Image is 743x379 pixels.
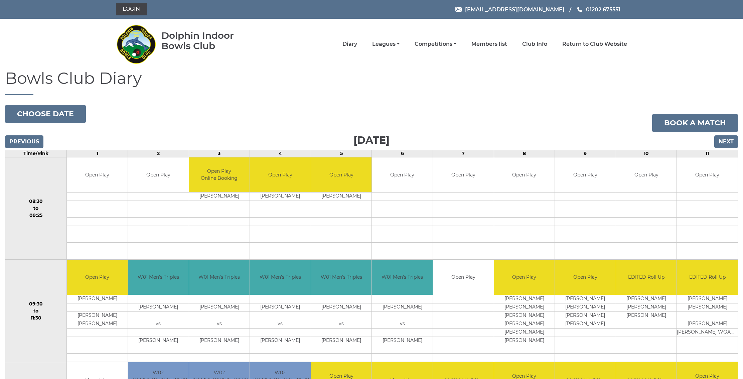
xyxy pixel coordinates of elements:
[616,150,677,157] td: 10
[128,260,189,295] td: W01 Men's Triples
[465,6,565,12] span: [EMAIL_ADDRESS][DOMAIN_NAME]
[5,105,86,123] button: Choose date
[311,260,372,295] td: W01 Men's Triples
[250,260,311,295] td: W01 Men's Triples
[616,303,677,311] td: [PERSON_NAME]
[372,320,433,328] td: vs
[677,320,738,328] td: [PERSON_NAME]
[161,30,255,51] div: Dolphin Indoor Bowls Club
[415,40,456,48] a: Competitions
[342,40,357,48] a: Diary
[494,320,555,328] td: [PERSON_NAME]
[67,157,128,193] td: Open Play
[714,135,738,148] input: Next
[128,157,189,193] td: Open Play
[616,260,677,295] td: EDITED Roll Up
[128,320,189,328] td: vs
[494,150,555,157] td: 8
[67,320,128,328] td: [PERSON_NAME]
[250,157,311,193] td: Open Play
[555,303,616,311] td: [PERSON_NAME]
[128,303,189,311] td: [PERSON_NAME]
[189,337,250,345] td: [PERSON_NAME]
[372,337,433,345] td: [PERSON_NAME]
[577,7,582,12] img: Phone us
[311,157,372,193] td: Open Play
[494,157,555,193] td: Open Play
[652,114,738,132] a: Book a match
[67,260,128,295] td: Open Play
[250,193,311,201] td: [PERSON_NAME]
[67,311,128,320] td: [PERSON_NAME]
[311,320,372,328] td: vs
[372,157,433,193] td: Open Play
[5,135,43,148] input: Previous
[471,40,507,48] a: Members list
[250,303,311,311] td: [PERSON_NAME]
[128,150,189,157] td: 2
[677,295,738,303] td: [PERSON_NAME]
[250,337,311,345] td: [PERSON_NAME]
[616,311,677,320] td: [PERSON_NAME]
[311,337,372,345] td: [PERSON_NAME]
[677,328,738,337] td: [PERSON_NAME] WOADDEN
[128,337,189,345] td: [PERSON_NAME]
[677,303,738,311] td: [PERSON_NAME]
[433,157,494,193] td: Open Play
[116,21,156,68] img: Dolphin Indoor Bowls Club
[522,40,547,48] a: Club Info
[189,150,250,157] td: 3
[677,157,738,193] td: Open Play
[677,260,738,295] td: EDITED Roll Up
[494,260,555,295] td: Open Play
[555,150,616,157] td: 9
[576,5,620,14] a: Phone us 01202 675551
[311,303,372,311] td: [PERSON_NAME]
[67,150,128,157] td: 1
[494,303,555,311] td: [PERSON_NAME]
[586,6,620,12] span: 01202 675551
[5,70,738,95] h1: Bowls Club Diary
[372,150,433,157] td: 6
[494,311,555,320] td: [PERSON_NAME]
[311,193,372,201] td: [PERSON_NAME]
[433,260,494,295] td: Open Play
[189,157,250,193] td: Open Play Online Booking
[372,303,433,311] td: [PERSON_NAME]
[455,5,565,14] a: Email [EMAIL_ADDRESS][DOMAIN_NAME]
[116,3,147,15] a: Login
[372,260,433,295] td: W01 Men's Triples
[5,150,67,157] td: Time/Rink
[311,150,372,157] td: 5
[250,150,311,157] td: 4
[5,157,67,260] td: 08:30 to 09:25
[555,260,616,295] td: Open Play
[372,40,400,48] a: Leagues
[455,7,462,12] img: Email
[189,193,250,201] td: [PERSON_NAME]
[5,260,67,362] td: 09:30 to 11:30
[189,260,250,295] td: W01 Men's Triples
[67,295,128,303] td: [PERSON_NAME]
[189,320,250,328] td: vs
[494,328,555,337] td: [PERSON_NAME]
[677,150,738,157] td: 11
[555,157,616,193] td: Open Play
[250,320,311,328] td: vs
[555,295,616,303] td: [PERSON_NAME]
[494,337,555,345] td: [PERSON_NAME]
[616,295,677,303] td: [PERSON_NAME]
[562,40,627,48] a: Return to Club Website
[433,150,494,157] td: 7
[494,295,555,303] td: [PERSON_NAME]
[189,303,250,311] td: [PERSON_NAME]
[555,311,616,320] td: [PERSON_NAME]
[555,320,616,328] td: [PERSON_NAME]
[616,157,677,193] td: Open Play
